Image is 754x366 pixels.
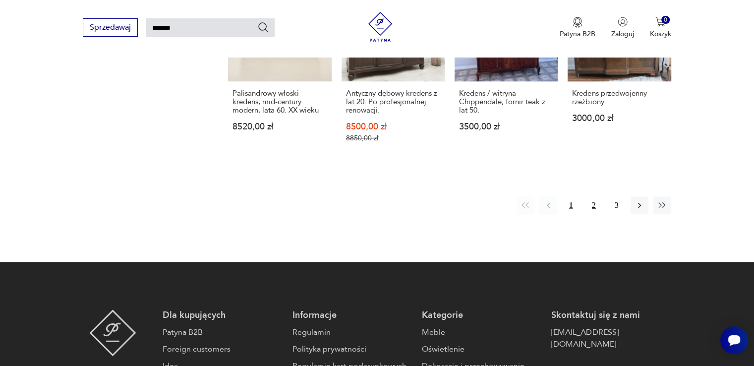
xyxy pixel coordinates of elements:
iframe: Smartsupp widget button [720,326,748,354]
button: 0Koszyk [650,17,671,39]
img: Ikonka użytkownika [618,17,628,27]
button: 2 [585,196,603,214]
button: Patyna B2B [560,17,595,39]
img: Patyna - sklep z meblami i dekoracjami vintage [365,12,395,42]
a: Meble [422,326,541,338]
h3: Kredens przedwojenny rzeźbiony [572,89,666,106]
a: Ikona medaluPatyna B2B [560,17,595,39]
p: Dla kupujących [163,309,282,321]
p: Kategorie [422,309,541,321]
a: Patyna B2B [163,326,282,338]
p: Patyna B2B [560,29,595,39]
p: 8520,00 zł [232,122,327,131]
p: 8850,00 zł [346,134,440,142]
button: Sprzedawaj [83,18,138,37]
a: Sprzedawaj [83,25,138,32]
button: Zaloguj [611,17,634,39]
div: 0 [661,16,670,24]
p: Zaloguj [611,29,634,39]
a: [EMAIL_ADDRESS][DOMAIN_NAME] [551,326,671,350]
img: Ikona koszyka [655,17,665,27]
button: Szukaj [257,21,269,33]
h3: Antyczny dębowy kredens z lat 20. Po profesjonalnej renowacji. [346,89,440,115]
button: 1 [562,196,580,214]
h3: Palisandrowy włoski kredens, mid-century modern, lata 60. XX wieku [232,89,327,115]
p: Skontaktuj się z nami [551,309,671,321]
img: Ikona medalu [573,17,582,28]
a: Regulamin [292,326,412,338]
p: 3000,00 zł [572,114,666,122]
a: Oświetlenie [422,343,541,355]
a: Polityka prywatności [292,343,412,355]
a: Foreign customers [163,343,282,355]
p: Koszyk [650,29,671,39]
h3: Kredens / witryna Chippendale, fornir teak z lat 50. [459,89,553,115]
p: 3500,00 zł [459,122,553,131]
p: 8500,00 zł [346,122,440,131]
button: 3 [608,196,626,214]
img: Patyna - sklep z meblami i dekoracjami vintage [89,309,136,356]
p: Informacje [292,309,412,321]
